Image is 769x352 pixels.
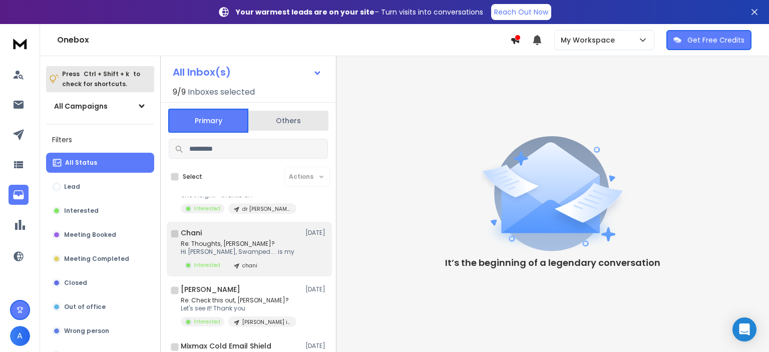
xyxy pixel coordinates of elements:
[64,327,109,335] p: Wrong person
[10,326,30,346] button: A
[194,261,220,269] p: Interested
[64,303,106,311] p: Out of office
[173,67,231,77] h1: All Inbox(s)
[64,183,80,191] p: Lead
[64,255,129,263] p: Meeting Completed
[561,35,619,45] p: My Workspace
[181,296,296,304] p: Re: Check this out, [PERSON_NAME]?
[46,201,154,221] button: Interested
[236,7,374,17] strong: Your warmest leads are on your site
[188,86,255,98] h3: Inboxes selected
[46,133,154,147] h3: Filters
[181,284,240,294] h1: [PERSON_NAME]
[181,248,294,256] p: Hi [PERSON_NAME], Swamped.... is my
[57,34,510,46] h1: Onebox
[732,317,756,341] div: Open Intercom Messenger
[46,177,154,197] button: Lead
[82,68,131,80] span: Ctrl + Shift + k
[194,205,220,212] p: Interested
[494,7,548,17] p: Reach Out Now
[46,273,154,293] button: Closed
[46,96,154,116] button: All Campaigns
[46,321,154,341] button: Wrong person
[181,228,202,238] h1: Chani
[10,34,30,53] img: logo
[64,231,116,239] p: Meeting Booked
[65,159,97,167] p: All Status
[46,153,154,173] button: All Status
[181,304,296,312] p: Let's see it! Thank you
[666,30,751,50] button: Get Free Credits
[54,101,108,111] h1: All Campaigns
[305,342,328,350] p: [DATE]
[46,249,154,269] button: Meeting Completed
[248,110,328,132] button: Others
[64,279,87,287] p: Closed
[242,318,290,326] p: [PERSON_NAME] inspires
[181,341,271,351] h1: Mixmax Cold Email Shield
[305,285,328,293] p: [DATE]
[194,318,220,325] p: Interested
[445,256,660,270] p: It’s the beginning of a legendary conversation
[183,173,202,181] label: Select
[46,225,154,245] button: Meeting Booked
[64,207,99,215] p: Interested
[687,35,744,45] p: Get Free Credits
[242,262,257,269] p: chani
[491,4,551,20] a: Reach Out Now
[236,7,483,17] p: – Turn visits into conversations
[305,229,328,237] p: [DATE]
[242,205,290,213] p: dr [PERSON_NAME]
[46,297,154,317] button: Out of office
[168,109,248,133] button: Primary
[181,240,294,248] p: Re: Thoughts, [PERSON_NAME]?
[165,62,330,82] button: All Inbox(s)
[62,69,140,89] p: Press to check for shortcuts.
[173,86,186,98] span: 9 / 9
